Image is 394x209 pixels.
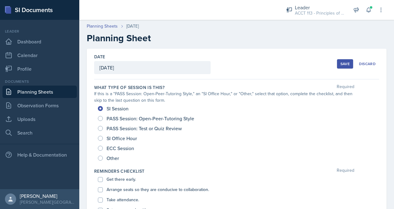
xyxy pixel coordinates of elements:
[87,33,387,44] h2: Planning Sheet
[107,155,119,161] span: Other
[2,149,77,161] div: Help & Documentation
[337,84,354,91] span: Required
[94,84,164,91] label: What type of session is this?
[2,99,77,112] a: Observation Forms
[2,35,77,48] a: Dashboard
[2,127,77,139] a: Search
[2,29,77,34] div: Leader
[20,193,74,199] div: [PERSON_NAME]
[94,54,105,60] label: Date
[340,61,350,66] div: Save
[107,197,139,203] label: Take attendance.
[2,49,77,61] a: Calendar
[295,10,344,16] div: ACCT 113 - Principles of Accounting I / Fall 2025
[2,79,77,84] div: Documents
[126,23,139,29] div: [DATE]
[107,125,182,131] span: PASS Session: Test or Quiz Review
[2,86,77,98] a: Planning Sheets
[20,199,74,205] div: [PERSON_NAME][GEOGRAPHIC_DATA]
[2,63,77,75] a: Profile
[107,176,136,183] label: Get there early.
[337,168,354,174] span: Required
[107,105,129,112] span: SI Session
[87,23,118,29] a: Planning Sheets
[107,115,194,122] span: PASS Session: Open-Peer-Tutoring Style
[337,59,353,69] button: Save
[94,168,145,174] label: Reminders Checklist
[107,135,137,141] span: SI Office Hour
[107,145,134,151] span: ECC Session
[356,59,379,69] button: Discard
[2,113,77,125] a: Uploads
[107,186,209,193] label: Arrange seats so they are conducive to collaboration.
[295,4,344,11] div: Leader
[359,61,376,66] div: Discard
[94,91,354,104] div: If this is a "PASS Session: Open-Peer-Tutoring Style," an "SI Office Hour," or "Other," select th...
